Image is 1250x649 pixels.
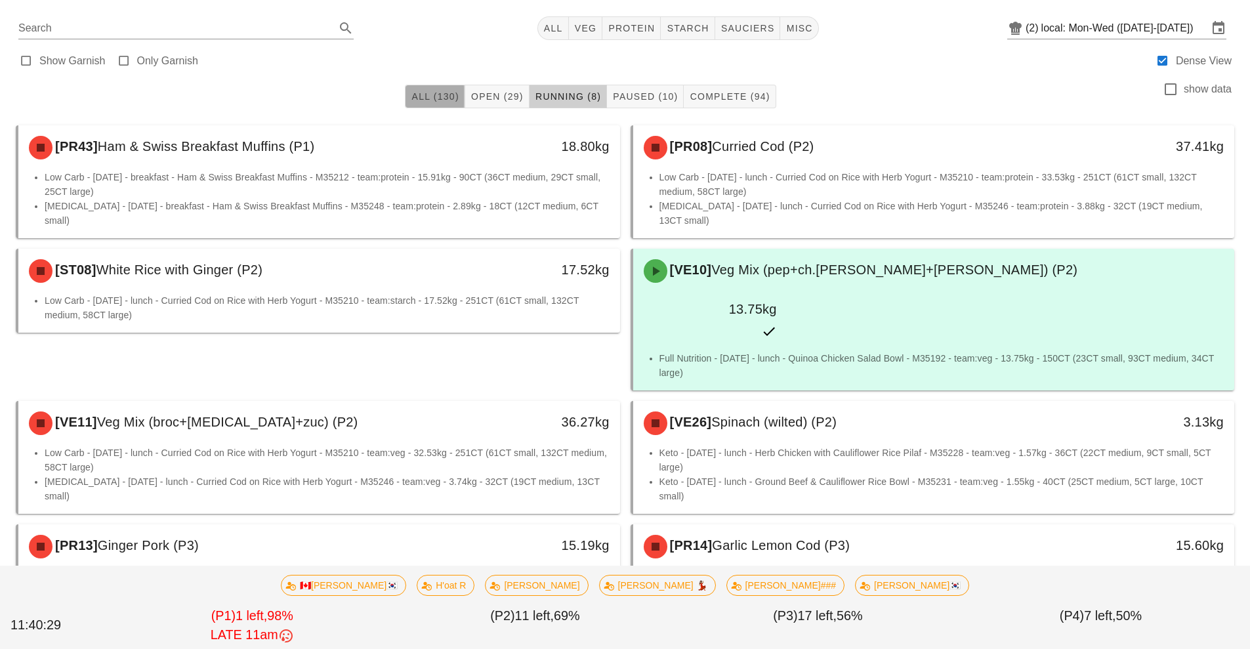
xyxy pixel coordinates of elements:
span: [PR13] [52,538,98,553]
div: LATE 11am [114,625,391,645]
label: Dense View [1176,54,1232,68]
span: [PERSON_NAME]### [734,576,836,595]
span: 17 left, [798,608,837,623]
li: [MEDICAL_DATA] - [DATE] - breakfast - Ham & Swiss Breakfast Muffins - M35248 - team:protein - 2.8... [45,199,610,228]
span: Curried Cod (P2) [712,139,814,154]
div: 36.27kg [476,411,609,432]
li: [MEDICAL_DATA] - [DATE] - lunch - Curried Cod on Rice with Herb Yogurt - M35246 - team:protein - ... [659,199,1224,228]
button: veg [569,16,603,40]
span: sauciers [720,23,775,33]
button: Complete (94) [684,85,776,108]
li: [MEDICAL_DATA] - [DATE] - lunch - Curried Cod on Rice with Herb Yogurt - M35246 - team:veg - 3.74... [45,474,610,503]
div: (P2) 69% [394,604,677,648]
li: Keto - [DATE] - lunch - Herb Chicken with Cauliflower Rice Pilaf - M35228 - team:veg - 1.57kg - 3... [659,446,1224,474]
div: 15.60kg [1091,535,1224,556]
span: [VE10] [667,262,712,277]
label: show data [1184,83,1232,96]
div: 18.80kg [476,136,609,157]
span: Ginger Pork (P3) [98,538,199,553]
li: Low Carb - [DATE] - lunch - Curried Cod on Rice with Herb Yogurt - M35210 - team:starch - 17.52kg... [45,293,610,322]
span: 🇨🇦[PERSON_NAME]🇰🇷 [289,576,398,595]
span: [PR43] [52,139,98,154]
span: Ham & Swiss Breakfast Muffins (P1) [98,139,314,154]
li: Low Carb - [DATE] - breakfast - Ham & Swiss Breakfast Muffins - M35212 - team:protein - 15.91kg -... [45,170,610,199]
span: White Rice with Ginger (P2) [96,262,263,277]
label: Show Garnish [39,54,106,68]
span: [PR08] [667,139,713,154]
span: 1 left, [236,608,267,623]
div: 37.41kg [1091,136,1224,157]
div: 11:40:29 [8,613,111,638]
button: Running (8) [530,85,607,108]
span: Paused (10) [612,91,678,102]
span: 7 left, [1084,608,1115,623]
span: [VE11] [52,415,97,429]
button: Open (29) [465,85,530,108]
div: 3.13kg [1091,411,1224,432]
button: All (130) [405,85,465,108]
span: [VE26] [667,415,712,429]
span: Running (8) [535,91,601,102]
span: H'oat R [425,576,466,595]
button: sauciers [715,16,781,40]
div: 13.75kg [644,299,777,320]
span: Open (29) [470,91,524,102]
span: veg [574,23,597,33]
span: Spinach (wilted) (P2) [711,415,837,429]
span: [PERSON_NAME] [493,576,579,595]
span: protein [608,23,655,33]
div: 17.52kg [476,259,609,280]
span: [ST08] [52,262,96,277]
span: Complete (94) [689,91,770,102]
span: starch [666,23,709,33]
div: (P4) 50% [959,604,1242,648]
div: (2) [1026,22,1041,35]
button: misc [780,16,818,40]
li: Full Nutrition - [DATE] - lunch - Quinoa Chicken Salad Bowl - M35192 - team:veg - 13.75kg - 150CT... [659,351,1224,380]
button: starch [661,16,715,40]
div: 15.19kg [476,535,609,556]
button: protein [602,16,661,40]
div: (P1) 98% [111,604,394,648]
span: Veg Mix (pep+ch.[PERSON_NAME]+[PERSON_NAME]) (P2) [711,262,1077,277]
span: 11 left, [515,608,554,623]
span: [PERSON_NAME]🇰🇷 [864,576,961,595]
span: All (130) [411,91,459,102]
li: Keto - [DATE] - lunch - Ground Beef & Cauliflower Rice Bowl - M35231 - team:veg - 1.55kg - 40CT (... [659,474,1224,503]
span: Veg Mix (broc+[MEDICAL_DATA]+zuc) (P2) [97,415,358,429]
li: Low Carb - [DATE] - lunch - Curried Cod on Rice with Herb Yogurt - M35210 - team:veg - 32.53kg - ... [45,446,610,474]
span: All [543,23,563,33]
span: [PERSON_NAME] 💃🏽 [607,576,707,595]
div: (P3) 56% [677,604,959,648]
li: Low Carb - [DATE] - lunch - Curried Cod on Rice with Herb Yogurt - M35210 - team:protein - 33.53k... [659,170,1224,199]
span: Garlic Lemon Cod (P3) [712,538,850,553]
label: Only Garnish [137,54,198,68]
span: misc [785,23,812,33]
button: All [537,16,569,40]
button: Paused (10) [607,85,684,108]
span: [PR14] [667,538,713,553]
